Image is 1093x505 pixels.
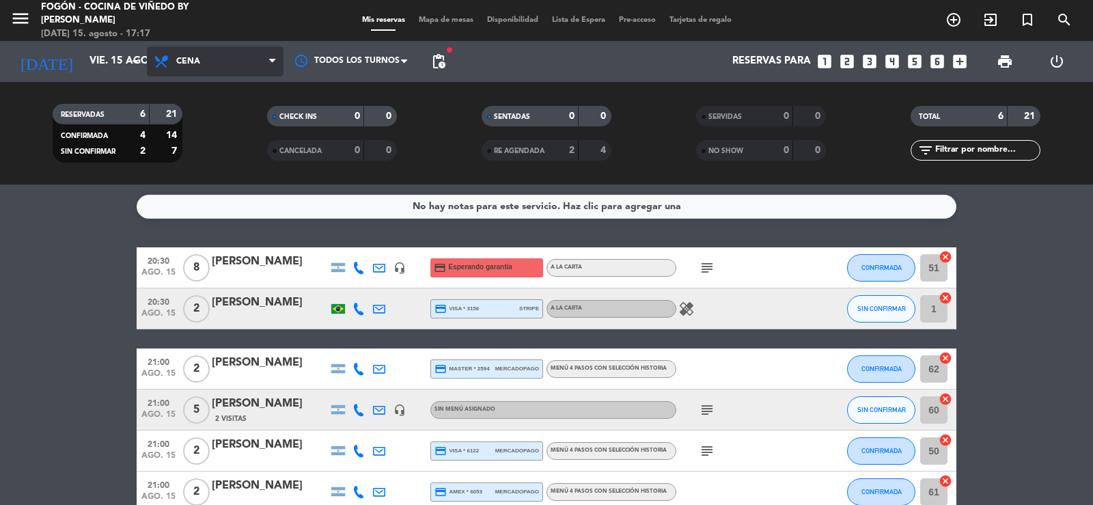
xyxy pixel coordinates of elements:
[784,111,789,121] strong: 0
[600,146,609,155] strong: 4
[183,396,210,424] span: 5
[857,305,906,312] span: SIN CONFIRMAR
[600,111,609,121] strong: 0
[434,407,495,412] span: Sin menú asignado
[10,8,31,33] button: menu
[939,351,952,365] i: cancel
[279,148,322,154] span: CANCELADA
[998,111,1004,121] strong: 6
[386,111,394,121] strong: 0
[61,111,105,118] span: RESERVADAS
[732,55,811,68] span: Reservas para
[699,260,715,276] i: subject
[939,250,952,264] i: cancel
[480,16,545,24] span: Disponibilidad
[355,146,360,155] strong: 0
[355,16,412,24] span: Mis reservas
[141,451,176,467] span: ago. 15
[551,448,667,453] span: Menú 4 pasos con selección Historia
[141,252,176,268] span: 20:30
[434,445,479,457] span: visa * 6122
[495,487,539,496] span: mercadopago
[784,146,789,155] strong: 0
[1056,12,1073,28] i: search
[140,131,146,140] strong: 4
[551,366,667,371] span: Menú 4 pasos con selección Historia
[141,394,176,410] span: 21:00
[183,355,210,383] span: 2
[386,146,394,155] strong: 0
[212,354,328,372] div: [PERSON_NAME]
[434,303,447,315] i: credit_card
[434,262,446,274] i: credit_card
[708,113,742,120] span: SERVIDAS
[279,113,317,120] span: CHECK INS
[815,146,823,155] strong: 0
[951,53,969,70] i: add_box
[495,446,539,455] span: mercadopago
[183,437,210,465] span: 2
[434,363,490,375] span: master * 2594
[141,353,176,369] span: 21:00
[494,113,530,120] span: SENTADAS
[183,295,210,323] span: 2
[127,53,143,70] i: arrow_drop_down
[569,111,575,121] strong: 0
[917,142,934,159] i: filter_list
[861,447,902,454] span: CONFIRMADA
[699,443,715,459] i: subject
[355,111,360,121] strong: 0
[141,268,176,284] span: ago. 15
[699,402,715,418] i: subject
[10,46,83,77] i: [DATE]
[678,301,695,317] i: healing
[847,396,915,424] button: SIN CONFIRMAR
[939,392,952,406] i: cancel
[434,486,482,498] span: amex * 6053
[434,303,479,315] span: visa * 3156
[861,53,878,70] i: looks_3
[939,474,952,488] i: cancel
[847,254,915,282] button: CONFIRMADA
[612,16,663,24] span: Pre-acceso
[519,304,539,313] span: stripe
[183,254,210,282] span: 8
[176,57,200,66] span: Cena
[857,406,906,413] span: SIN CONFIRMAR
[413,199,681,215] div: No hay notas para este servicio. Haz clic para agregar una
[495,364,539,373] span: mercadopago
[847,295,915,323] button: SIN CONFIRMAR
[10,8,31,29] i: menu
[171,146,180,156] strong: 7
[1024,111,1038,121] strong: 21
[61,148,115,155] span: SIN CONFIRMAR
[663,16,738,24] span: Tarjetas de regalo
[141,369,176,385] span: ago. 15
[430,53,447,70] span: pending_actions
[551,264,582,270] span: A LA CARTA
[551,305,582,311] span: A LA CARTA
[1049,53,1065,70] i: power_settings_new
[434,486,447,498] i: credit_card
[816,53,833,70] i: looks_one
[140,146,146,156] strong: 2
[140,109,146,119] strong: 6
[141,410,176,426] span: ago. 15
[906,53,924,70] i: looks_5
[1019,12,1036,28] i: turned_in_not
[545,16,612,24] span: Lista de Espera
[393,404,406,416] i: headset_mic
[494,148,544,154] span: RE AGENDADA
[141,293,176,309] span: 20:30
[212,294,328,312] div: [PERSON_NAME]
[928,53,946,70] i: looks_6
[212,436,328,454] div: [PERSON_NAME]
[141,435,176,451] span: 21:00
[434,445,447,457] i: credit_card
[141,476,176,492] span: 21:00
[212,395,328,413] div: [PERSON_NAME]
[166,131,180,140] strong: 14
[61,133,108,139] span: CONFIRMADA
[982,12,999,28] i: exit_to_app
[847,437,915,465] button: CONFIRMADA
